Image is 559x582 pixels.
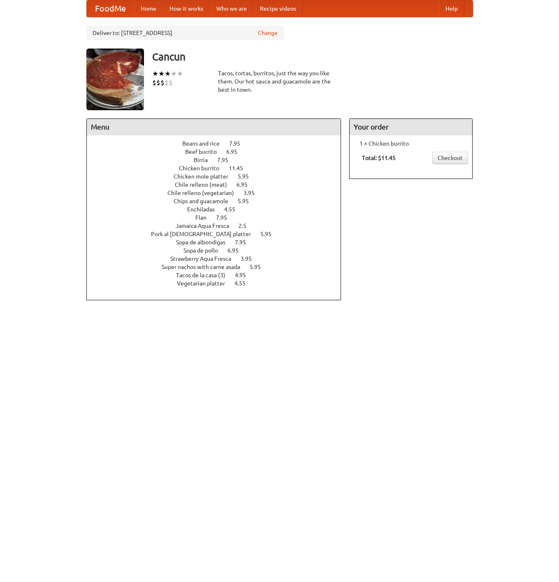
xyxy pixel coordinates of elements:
span: Strawberry Aqua Fresca [170,255,239,262]
span: Chile relleno (meat) [175,181,235,188]
a: Jamaica Aqua Fresca 2.5 [176,223,262,229]
span: Birria [194,157,216,163]
a: Beans and rice 7.95 [182,140,255,147]
a: FoodMe [87,0,134,17]
a: Change [258,29,278,37]
span: Beans and rice [182,140,228,147]
li: 1 × Chicken burrito [354,139,468,148]
span: 4.55 [224,206,244,213]
span: Vegetarian platter [177,280,233,287]
div: Tacos, tortas, burritos, just the way you like them. Our hot sauce and guacamole are the best in ... [218,69,341,94]
a: Flan 7.95 [195,214,242,221]
a: Chicken mole platter 5.95 [174,173,264,180]
a: Strawberry Aqua Fresca 3.95 [170,255,267,262]
span: Jamaica Aqua Fresca [176,223,237,229]
a: Beef burrito 6.95 [185,148,253,155]
span: 4.95 [235,272,254,278]
a: Sopa de albondigas 7.95 [176,239,261,246]
span: 5.95 [260,231,280,237]
span: 7.95 [216,214,235,221]
a: Tacos de la casa (3) 4.95 [176,272,261,278]
a: Home [134,0,163,17]
b: Total: $11.45 [362,155,396,161]
a: Chile relleno (meat) 6.95 [175,181,263,188]
span: 3.95 [241,255,260,262]
span: Flan [195,214,215,221]
span: 2.5 [239,223,255,229]
h4: Menu [87,119,341,135]
li: ★ [171,69,177,78]
a: How it works [163,0,210,17]
a: Pork al [DEMOGRAPHIC_DATA] platter 5.95 [151,231,287,237]
span: 5.95 [238,198,257,204]
span: 6.95 [227,247,247,254]
a: Recipe videos [253,0,303,17]
span: Enchiladas [187,206,223,213]
span: 7.95 [229,140,248,147]
a: Super nachos with carne asada 5.95 [162,264,276,270]
li: ★ [165,69,171,78]
a: Checkout [432,152,468,164]
a: Enchiladas 4.55 [187,206,251,213]
span: Sopa de pollo [183,247,226,254]
span: Chips and guacamole [174,198,237,204]
span: Tacos de la casa (3) [176,272,234,278]
img: angular.jpg [86,49,144,110]
li: ★ [158,69,165,78]
span: Chile relleno (vegetarian) [167,190,242,196]
span: Pork al [DEMOGRAPHIC_DATA] platter [151,231,259,237]
span: 11.45 [229,165,251,172]
a: Vegetarian platter 4.55 [177,280,261,287]
span: 3.95 [244,190,263,196]
h3: Cancun [152,49,473,65]
li: $ [156,78,160,87]
div: Deliver to: [STREET_ADDRESS] [86,26,284,40]
span: 7.95 [235,239,254,246]
a: Who we are [210,0,253,17]
span: 5.95 [238,173,257,180]
a: Chile relleno (vegetarian) 3.95 [167,190,270,196]
li: ★ [177,69,183,78]
a: Help [439,0,464,17]
li: ★ [152,69,158,78]
li: $ [169,78,173,87]
h4: Your order [350,119,472,135]
span: 4.55 [234,280,254,287]
span: 5.95 [250,264,269,270]
li: $ [165,78,169,87]
li: $ [160,78,165,87]
span: Super nachos with carne asada [162,264,248,270]
span: 6.95 [226,148,246,155]
a: Birria 7.95 [194,157,244,163]
span: 7.95 [217,157,237,163]
span: 6.95 [237,181,256,188]
a: Chips and guacamole 5.95 [174,198,264,204]
span: Chicken burrito [179,165,227,172]
span: Chicken mole platter [174,173,237,180]
span: Beef burrito [185,148,225,155]
a: Chicken burrito 11.45 [179,165,258,172]
a: Sopa de pollo 6.95 [183,247,254,254]
span: Sopa de albondigas [176,239,234,246]
li: $ [152,78,156,87]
